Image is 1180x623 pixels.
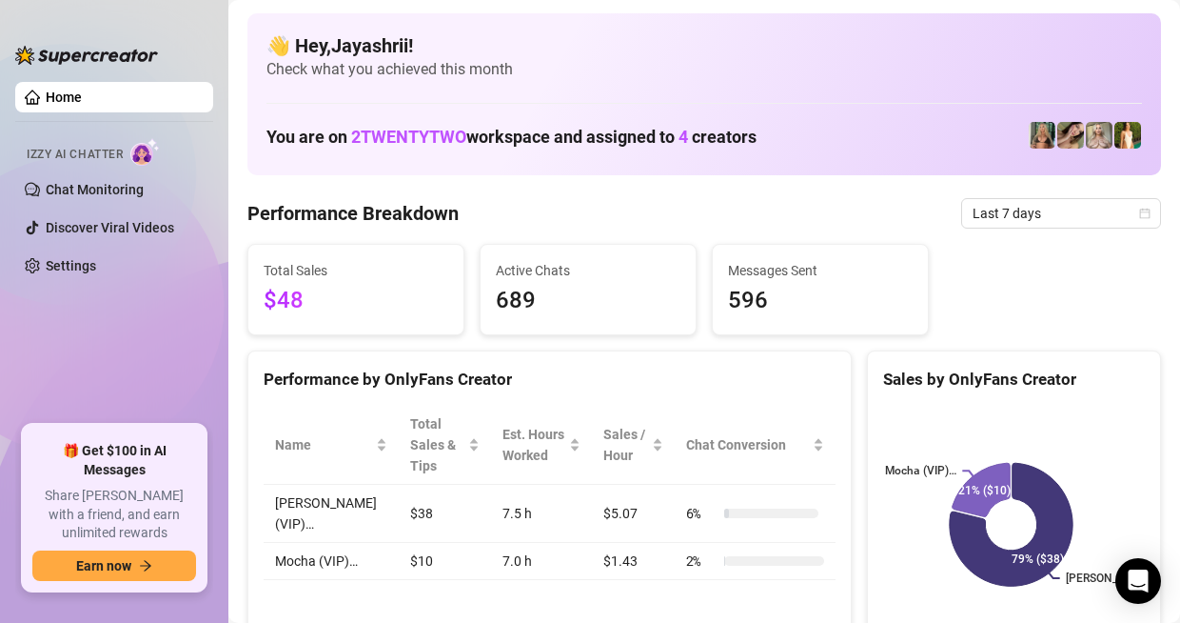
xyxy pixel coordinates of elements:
td: $1.43 [592,543,675,580]
img: Mocha (Free) [1114,122,1141,149]
a: Settings [46,258,96,273]
td: $5.07 [592,485,675,543]
span: 2 % [686,551,717,572]
a: Discover Viral Videos [46,220,174,235]
div: Est. Hours Worked [502,424,565,466]
th: Chat Conversion [675,406,836,485]
span: Messages Sent [728,260,913,281]
span: Chat Conversion [686,434,809,455]
td: [PERSON_NAME] (VIP)… [264,485,399,543]
div: Sales by OnlyFans Creator [883,367,1145,392]
button: Earn nowarrow-right [32,551,196,581]
h1: You are on workspace and assigned to creators [266,127,757,148]
span: 6 % [686,503,717,524]
span: arrow-right [139,559,152,573]
span: 2TWENTYTWO [351,127,466,147]
h4: 👋 Hey, Jayashrii ! [266,32,1142,59]
th: Name [264,406,399,485]
img: Ellie (VIP) [1086,122,1112,149]
td: $38 [399,485,491,543]
a: Home [46,90,82,105]
span: calendar [1139,208,1150,219]
div: Open Intercom Messenger [1115,558,1161,604]
span: Share [PERSON_NAME] with a friend, and earn unlimited rewards [32,487,196,543]
th: Sales / Hour [592,406,675,485]
a: Chat Monitoring [46,182,144,197]
span: Total Sales & Tips [410,413,464,476]
span: Name [275,434,372,455]
span: 689 [496,283,680,319]
span: Sales / Hour [603,424,648,466]
span: 4 [678,127,688,147]
td: Mocha (VIP)… [264,543,399,580]
span: Total Sales [264,260,448,281]
td: 7.5 h [491,485,592,543]
div: Performance by OnlyFans Creator [264,367,836,392]
span: 🎁 Get $100 in AI Messages [32,442,196,479]
img: Ellie (Free) [1029,122,1055,149]
span: $48 [264,283,448,319]
th: Total Sales & Tips [399,406,491,485]
td: $10 [399,543,491,580]
td: 7.0 h [491,543,592,580]
img: logo-BBDzfeDw.svg [15,46,158,65]
span: 596 [728,283,913,319]
img: AI Chatter [130,138,160,166]
span: Izzy AI Chatter [27,146,123,164]
span: Check what you achieved this month [266,59,1142,80]
img: Mocha (VIP) [1057,122,1084,149]
span: Active Chats [496,260,680,281]
span: Earn now [76,558,131,573]
h4: Performance Breakdown [247,200,459,227]
text: Mocha (VIP)… [884,465,956,478]
span: Last 7 days [973,199,1150,228]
